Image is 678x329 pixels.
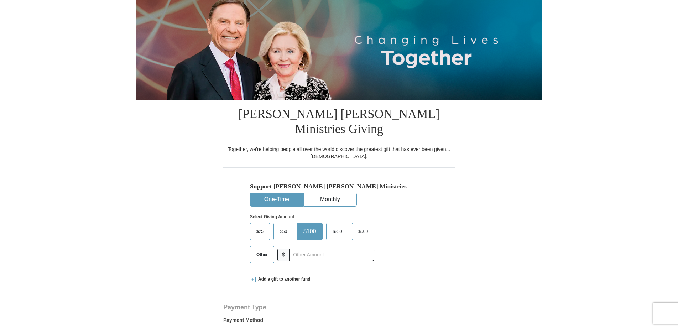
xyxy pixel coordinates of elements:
[277,249,290,261] span: $
[253,249,271,260] span: Other
[250,193,303,206] button: One-Time
[304,193,356,206] button: Monthly
[276,226,291,237] span: $50
[329,226,346,237] span: $250
[300,226,320,237] span: $100
[250,214,294,219] strong: Select Giving Amount
[223,317,455,327] label: Payment Method
[256,276,311,282] span: Add a gift to another fund
[223,100,455,146] h1: [PERSON_NAME] [PERSON_NAME] Ministries Giving
[223,146,455,160] div: Together, we're helping people all over the world discover the greatest gift that has ever been g...
[250,183,428,190] h5: Support [PERSON_NAME] [PERSON_NAME] Ministries
[223,304,455,310] h4: Payment Type
[289,249,374,261] input: Other Amount
[253,226,267,237] span: $25
[355,226,371,237] span: $500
